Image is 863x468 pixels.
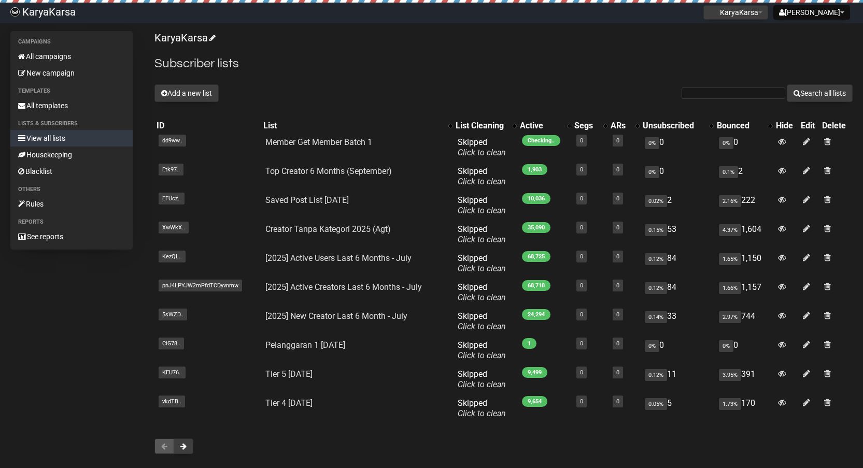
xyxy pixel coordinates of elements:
[10,85,133,97] li: Templates
[616,224,619,231] a: 0
[616,137,619,144] a: 0
[458,350,506,360] a: Click to clean
[719,224,741,236] span: 4.37%
[520,121,562,131] div: Active
[458,321,506,331] a: Click to clean
[159,164,183,175] span: Etk97..
[458,224,506,244] span: Skipped
[522,222,550,233] span: 35,090
[616,398,619,405] a: 0
[10,97,133,114] a: All templates
[522,338,536,349] span: 1
[715,249,774,278] td: 1,150
[776,121,797,131] div: Hide
[458,253,506,273] span: Skipped
[616,340,619,347] a: 0
[641,133,715,162] td: 0
[574,121,598,131] div: Segs
[154,54,853,73] h2: Subscriber lists
[641,278,715,307] td: 84
[458,177,506,186] a: Click to clean
[645,311,667,323] span: 0.14%
[616,311,619,318] a: 0
[641,162,715,191] td: 0
[641,394,715,423] td: 5
[715,394,774,423] td: 170
[616,195,619,202] a: 0
[580,195,583,202] a: 0
[799,119,820,133] th: Edit: No sort applied, sorting is disabled
[715,119,774,133] th: Bounced: No sort applied, activate to apply an ascending sort
[10,48,133,65] a: All campaigns
[159,396,185,407] span: vkdTB..
[458,340,506,360] span: Skipped
[522,367,547,378] span: 9,499
[641,191,715,220] td: 2
[715,191,774,220] td: 222
[773,5,850,20] button: [PERSON_NAME]
[159,193,185,204] span: EFUcz..
[580,166,583,173] a: 0
[719,137,733,149] span: 0%
[522,309,550,320] span: 24,294
[458,195,506,215] span: Skipped
[611,121,630,131] div: ARs
[159,135,186,147] span: dd9ww..
[522,396,547,407] span: 9,654
[265,166,392,176] a: Top Creator 6 Months (September)
[580,253,583,260] a: 0
[10,118,133,130] li: Lists & subscribers
[616,369,619,376] a: 0
[580,311,583,318] a: 0
[609,119,641,133] th: ARs: No sort applied, activate to apply an ascending sort
[10,216,133,228] li: Reports
[265,369,313,379] a: Tier 5 [DATE]
[645,195,667,207] span: 0.02%
[458,311,506,331] span: Skipped
[774,119,799,133] th: Hide: No sort applied, sorting is disabled
[154,32,214,44] a: KaryaKarsa
[10,36,133,48] li: Campaigns
[580,224,583,231] a: 0
[717,121,763,131] div: Bounced
[458,235,506,244] a: Click to clean
[265,195,349,205] a: Saved Post List [DATE]
[458,369,506,389] span: Skipped
[522,193,550,204] span: 10,036
[265,137,372,147] a: Member Get Member Batch 1
[641,119,715,133] th: Unsubscribed: No sort applied, activate to apply an ascending sort
[522,135,560,146] span: Checking..
[454,119,518,133] th: List Cleaning: No sort applied, activate to apply an ascending sort
[719,253,741,265] span: 1.65%
[645,282,667,294] span: 0.12%
[719,311,741,323] span: 2.97%
[616,166,619,173] a: 0
[458,408,506,418] a: Click to clean
[616,282,619,289] a: 0
[643,121,704,131] div: Unsubscribed
[10,65,133,81] a: New campaign
[265,340,345,350] a: Pelanggaran 1 [DATE]
[641,220,715,249] td: 53
[458,398,506,418] span: Skipped
[715,162,774,191] td: 2
[580,340,583,347] a: 0
[715,307,774,336] td: 744
[458,137,506,157] span: Skipped
[645,137,659,149] span: 0%
[719,369,741,381] span: 3.95%
[458,292,506,302] a: Click to clean
[458,264,506,273] a: Click to clean
[719,340,733,352] span: 0%
[159,309,187,320] span: 5sWZD..
[645,253,667,265] span: 0.12%
[616,253,619,260] a: 0
[458,206,506,215] a: Click to clean
[10,163,133,180] a: Blacklist
[265,282,422,292] a: [2025] Active Creators Last 6 Months - July
[787,84,853,102] button: Search all lists
[703,5,768,20] button: KaryaKarsa
[719,398,741,410] span: 1.73%
[822,121,851,131] div: Delete
[159,338,184,349] span: CiG78..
